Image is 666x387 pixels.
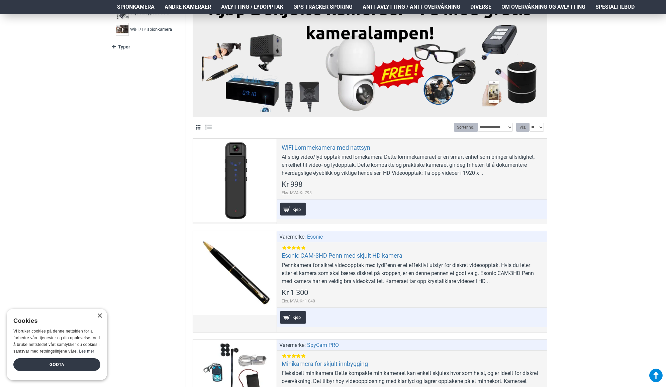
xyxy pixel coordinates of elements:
[79,349,94,354] a: Les mer, opens a new window
[282,252,403,259] a: Esonic CAM-3HD Penn med skjult HD kamera
[282,144,371,151] a: WiFi Lommekamera med nattsyn
[596,3,635,11] span: Spesialtilbud
[221,3,284,11] span: Avlytting / Lydopptak
[282,360,368,368] a: Minikamera for skjult innbygging
[13,314,96,328] div: Cookies
[97,313,102,318] div: Close
[165,3,211,11] span: Andre kameraer
[116,23,129,36] img: WiFi / IP spionkamera
[13,358,100,371] div: Godta
[130,26,172,33] span: WiFi / IP spionkamera
[307,341,339,349] a: SpyCam PRO
[282,298,315,304] span: Eks. MVA:Kr 1 040
[307,233,323,241] a: Esonic
[112,41,179,53] a: Typer
[193,231,277,315] a: Esonic CAM-3HD Penn med skjult HD kamera Esonic CAM-3HD Penn med skjult HD kamera
[502,3,586,11] span: Om overvåkning og avlytting
[13,329,100,353] span: Vi bruker cookies på denne nettsiden for å forbedre våre tjenester og din opplevelse. Ved å bruke...
[282,190,312,196] span: Eks. MVA:Kr 798
[471,3,492,11] span: Diverse
[282,153,542,177] div: Allsidig video/lyd opptak med lomekamera Dette lommekameraet er en smart enhet som bringer allsid...
[280,341,306,349] span: Varemerke:
[294,3,353,11] span: GPS Tracker Sporing
[291,315,302,319] span: Kjøp
[282,261,542,285] div: Pennkamera for sikret videoopptak med lydPenn er et effektivt utstyr for diskret videoopptak. Hvi...
[454,123,478,132] label: Sortering:
[516,123,530,132] label: Vis:
[193,139,277,222] a: WiFi Lommekamera med nattsyn WiFi Lommekamera med nattsyn
[280,233,306,241] span: Varemerke:
[282,289,308,296] span: Kr 1 300
[291,207,302,212] span: Kjøp
[363,3,461,11] span: Anti-avlytting / Anti-overvåkning
[282,181,303,188] span: Kr 998
[117,3,155,11] span: Spionkamera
